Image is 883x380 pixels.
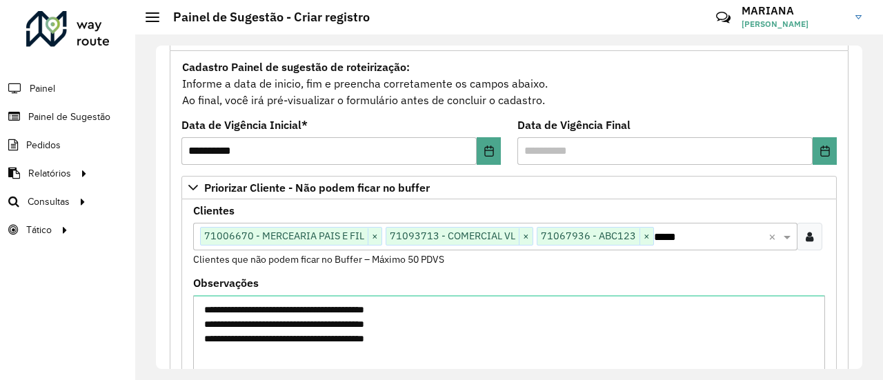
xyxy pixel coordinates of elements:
span: 71093713 - COMERCIAL VL [386,228,519,244]
span: Consultas [28,194,70,209]
span: Priorizar Cliente - Não podem ficar no buffer [204,182,430,193]
label: Data de Vigência Inicial [181,117,308,133]
span: Tático [26,223,52,237]
h2: Painel de Sugestão - Criar registro [159,10,370,25]
span: Clear all [768,228,780,245]
span: Relatórios [28,166,71,181]
label: Observações [193,274,259,291]
a: Contato Rápido [708,3,738,32]
span: Painel [30,81,55,96]
span: Painel de Sugestão [28,110,110,124]
button: Choose Date [477,137,501,165]
label: Data de Vigência Final [517,117,631,133]
h3: MARIANA [742,4,845,17]
div: Informe a data de inicio, fim e preencha corretamente os campos abaixo. Ao final, você irá pré-vi... [181,58,837,109]
span: × [639,228,653,245]
small: Clientes que não podem ficar no Buffer – Máximo 50 PDVS [193,253,444,266]
strong: Cadastro Painel de sugestão de roteirização: [182,60,410,74]
span: × [519,228,533,245]
span: [PERSON_NAME] [742,18,845,30]
span: × [368,228,381,245]
label: Clientes [193,202,235,219]
button: Choose Date [813,137,837,165]
span: Pedidos [26,138,61,152]
a: Priorizar Cliente - Não podem ficar no buffer [181,176,837,199]
span: 71067936 - ABC123 [537,228,639,244]
span: 71006670 - MERCEARIA PAIS E FIL [201,228,368,244]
